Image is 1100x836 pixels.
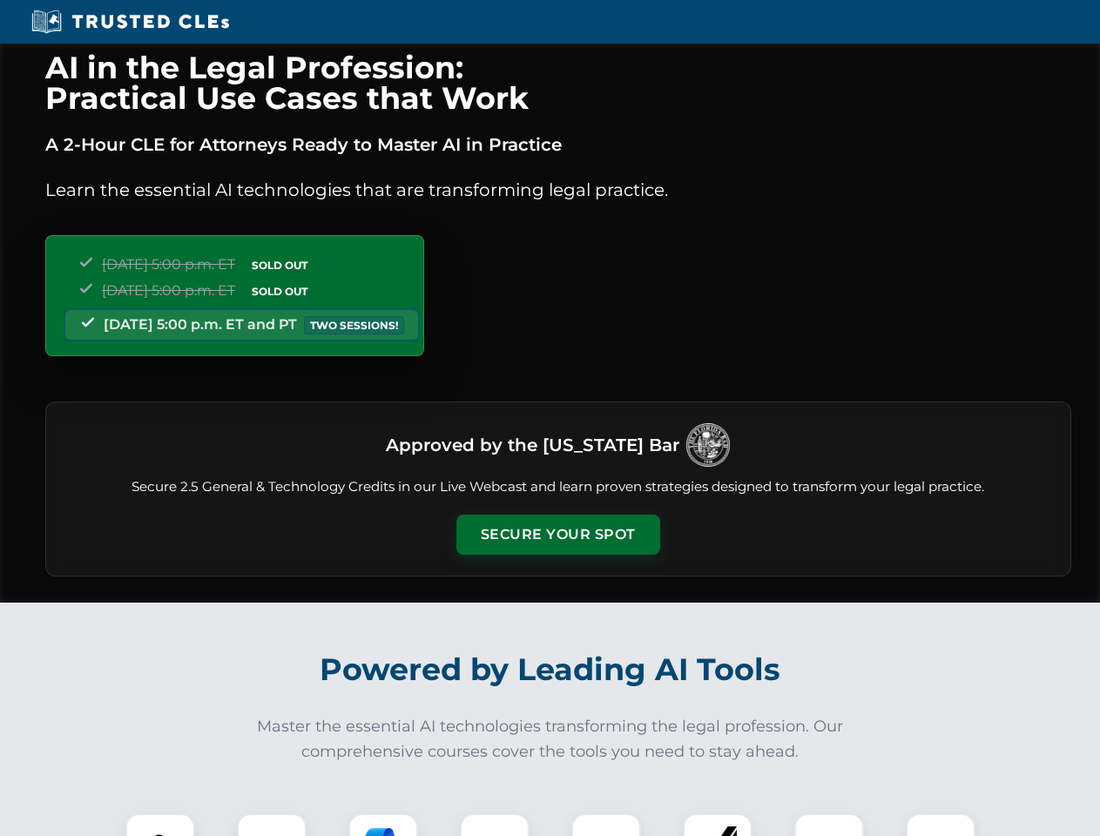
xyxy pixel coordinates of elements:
p: Learn the essential AI technologies that are transforming legal practice. [45,176,1071,204]
span: SOLD OUT [246,282,314,300]
p: A 2-Hour CLE for Attorneys Ready to Master AI in Practice [45,131,1071,158]
span: [DATE] 5:00 p.m. ET [102,282,235,299]
h2: Powered by Leading AI Tools [68,639,1033,700]
h3: Approved by the [US_STATE] Bar [386,429,679,461]
img: Trusted CLEs [26,9,234,35]
p: Master the essential AI technologies transforming the legal profession. Our comprehensive courses... [246,714,855,765]
span: [DATE] 5:00 p.m. ET [102,256,235,273]
span: SOLD OUT [246,256,314,274]
img: Logo [686,423,730,467]
p: Secure 2.5 General & Technology Credits in our Live Webcast and learn proven strategies designed ... [67,477,1049,497]
button: Secure Your Spot [456,515,660,555]
h1: AI in the Legal Profession: Practical Use Cases that Work [45,52,1071,113]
